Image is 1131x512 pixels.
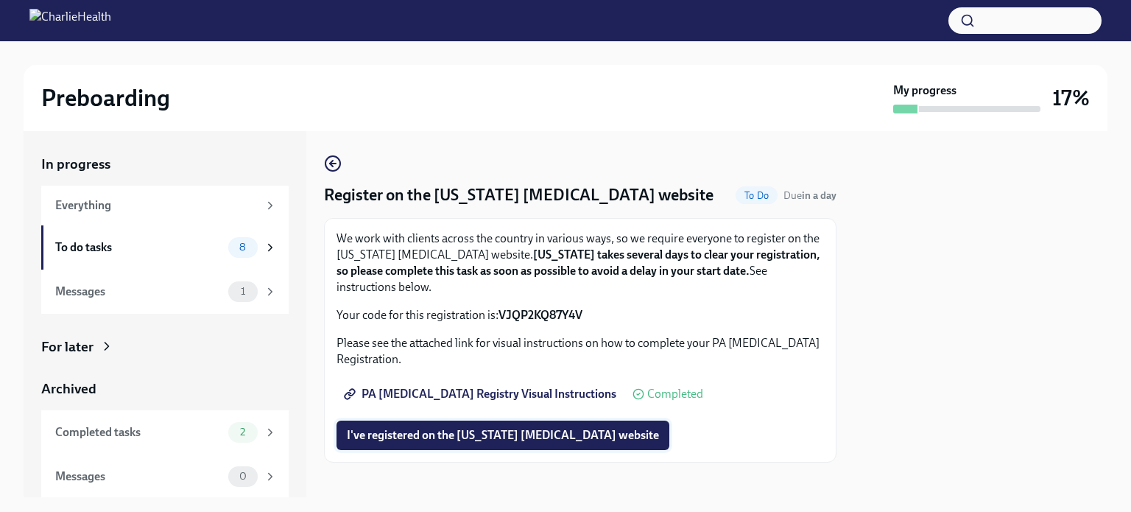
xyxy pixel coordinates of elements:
span: 8 [230,242,255,253]
strong: [US_STATE] takes several days to clear your registration, so please complete this task as soon as... [337,248,820,278]
a: Completed tasks2 [41,410,289,455]
a: Archived [41,379,289,399]
span: October 9th, 2025 09:00 [783,189,836,203]
h3: 17% [1052,85,1090,111]
a: Everything [41,186,289,225]
p: Please see the attached link for visual instructions on how to complete your PA [MEDICAL_DATA] Re... [337,335,824,368]
span: 1 [232,286,254,297]
a: For later [41,337,289,357]
button: I've registered on the [US_STATE] [MEDICAL_DATA] website [337,421,669,450]
p: We work with clients across the country in various ways, so we require everyone to register on th... [337,231,824,295]
span: 0 [230,471,256,482]
span: Completed [647,388,703,400]
a: PA [MEDICAL_DATA] Registry Visual Instructions [337,379,627,409]
a: Messages1 [41,270,289,314]
p: Your code for this registration is: [337,307,824,323]
strong: in a day [802,189,836,202]
span: I've registered on the [US_STATE] [MEDICAL_DATA] website [347,428,659,443]
span: To Do [736,190,778,201]
span: 2 [231,427,254,438]
div: Completed tasks [55,424,222,441]
div: Messages [55,469,222,485]
strong: VJQP2KQ87Y4V [498,308,582,322]
h2: Preboarding [41,83,170,113]
strong: My progress [893,83,956,99]
div: To do tasks [55,239,222,256]
div: For later [41,337,94,357]
img: CharlieHealth [29,9,111,32]
h4: Register on the [US_STATE] [MEDICAL_DATA] website [324,184,714,206]
div: Everything [55,197,258,214]
div: Messages [55,284,222,300]
a: To do tasks8 [41,225,289,270]
a: In progress [41,155,289,174]
a: Messages0 [41,455,289,499]
span: PA [MEDICAL_DATA] Registry Visual Instructions [347,387,616,401]
span: Due [783,189,836,202]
